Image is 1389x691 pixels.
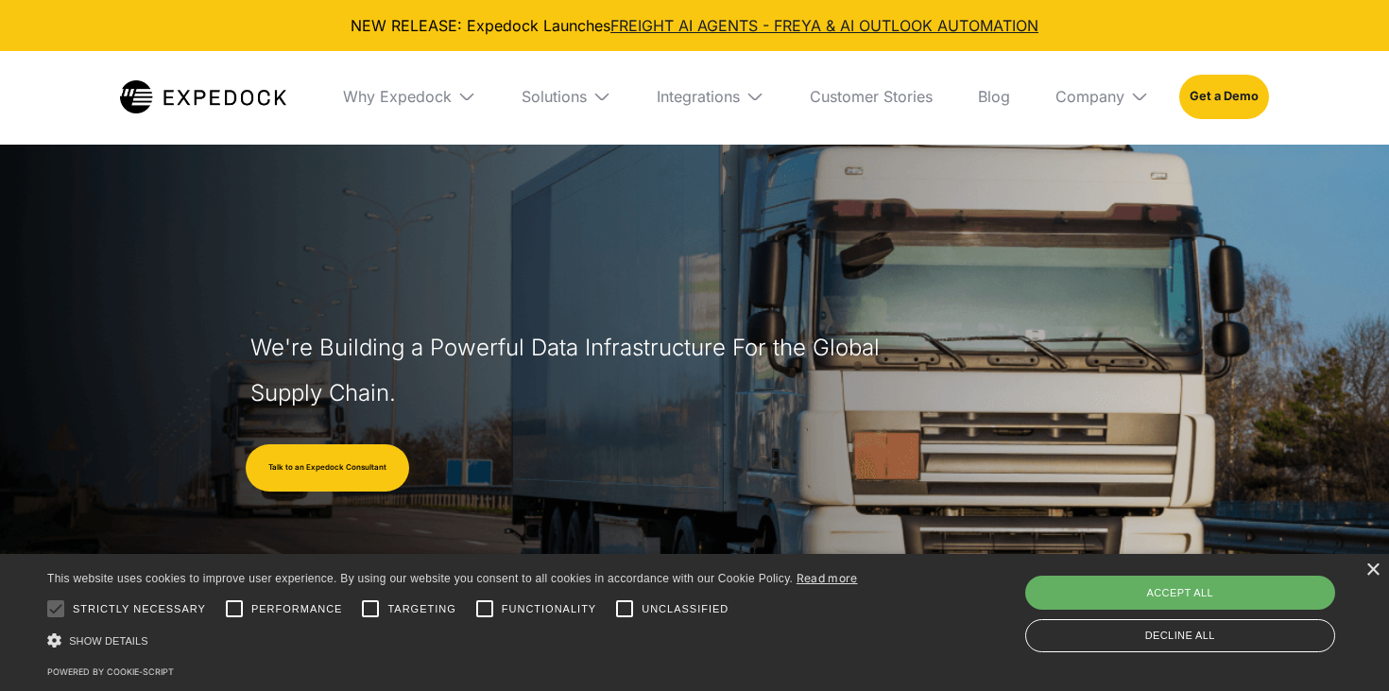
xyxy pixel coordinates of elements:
div: Solutions [506,51,626,142]
a: Get a Demo [1179,75,1269,118]
a: Talk to an Expedock Consultant [246,444,409,492]
iframe: Chat Widget [1295,600,1389,691]
span: Targeting [387,601,455,617]
span: Unclassified [642,601,729,617]
div: Why Expedock [328,51,491,142]
div: NEW RELEASE: Expedock Launches [15,15,1374,36]
div: Decline all [1025,619,1336,652]
div: Close [1365,563,1380,578]
a: Powered by cookie-script [47,666,174,677]
div: Company [1055,87,1124,106]
a: FREIGHT AI AGENTS - FREYA & AI OUTLOOK AUTOMATION [610,16,1038,35]
span: This website uses cookies to improve user experience. By using our website you consent to all coo... [47,572,793,585]
div: Why Expedock [343,87,452,106]
span: Strictly necessary [73,601,206,617]
h1: We're Building a Powerful Data Infrastructure For the Global Supply Chain. [250,325,889,416]
a: Customer Stories [795,51,948,142]
span: Show details [69,635,148,647]
div: Integrations [642,51,780,142]
a: Blog [963,51,1025,142]
div: Company [1040,51,1164,142]
div: Accept all [1025,576,1336,610]
div: Show details [47,631,858,650]
a: Read more [797,571,858,585]
div: Solutions [522,87,587,106]
div: Integrations [657,87,740,106]
span: Functionality [502,601,596,617]
span: Performance [251,601,343,617]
